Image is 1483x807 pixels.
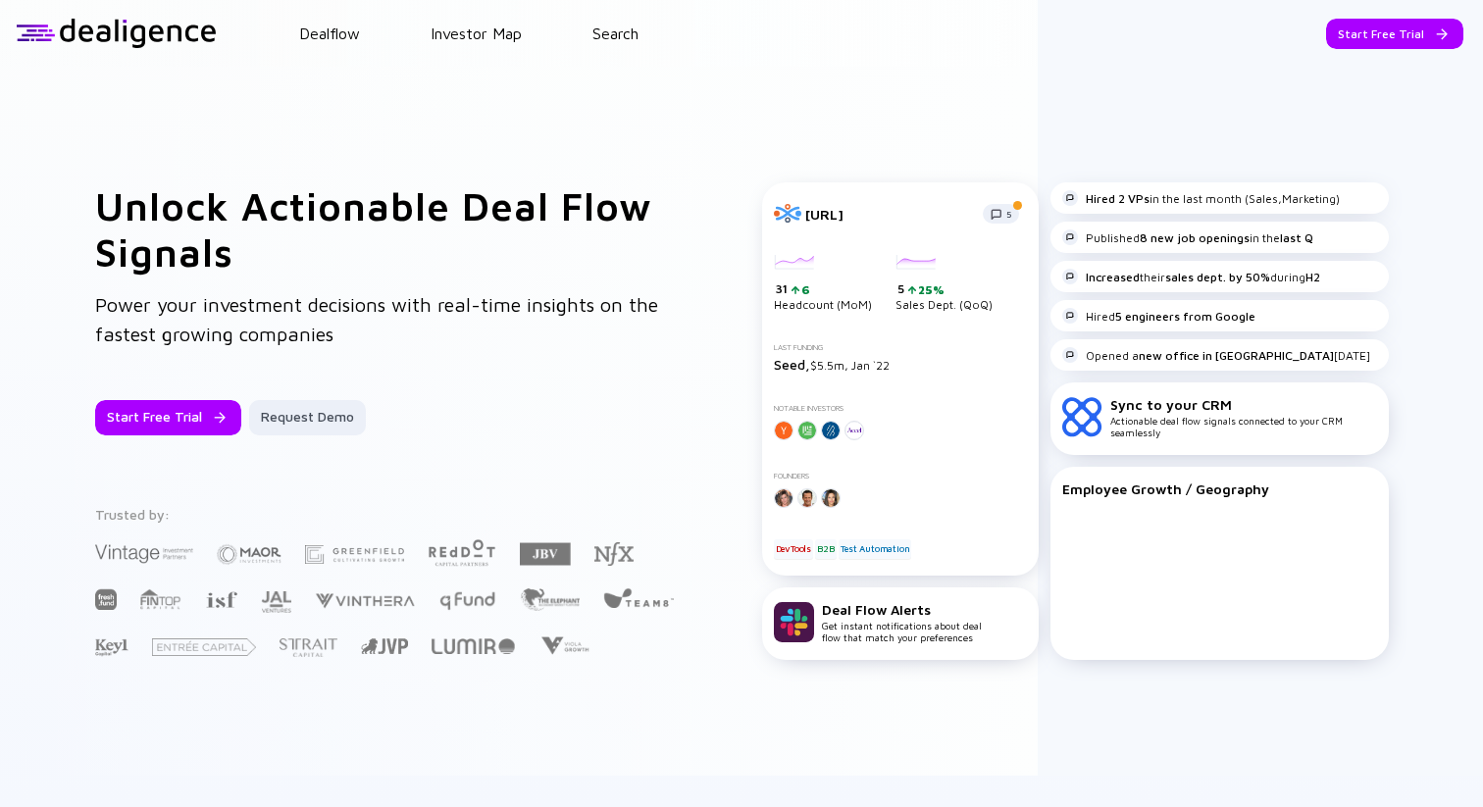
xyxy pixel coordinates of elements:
[520,541,571,567] img: JBV Capital
[805,206,971,223] div: [URL]
[594,542,634,566] img: NFX
[1165,270,1270,284] strong: sales dept. by 50%
[1062,480,1377,497] div: Employee Growth / Geography
[361,638,408,654] img: Jerusalem Venture Partners
[603,587,674,608] img: Team8
[280,638,337,657] img: Strait Capital
[776,281,872,297] div: 31
[431,25,522,42] a: Investor Map
[1305,270,1320,284] strong: H2
[1326,19,1463,49] button: Start Free Trial
[774,404,1027,413] div: Notable Investors
[95,293,658,345] span: Power your investment decisions with real-time insights on the fastest growing companies
[592,25,639,42] a: Search
[774,472,1027,480] div: Founders
[839,539,911,559] div: Test Automation
[1086,191,1150,206] strong: Hired 2 VPs
[895,255,993,312] div: Sales Dept. (QoQ)
[305,545,404,564] img: Greenfield Partners
[1062,229,1313,245] div: Published in the
[774,255,872,312] div: Headcount (MoM)
[916,282,945,297] div: 25%
[1140,230,1250,245] strong: 8 new job openings
[1062,347,1370,363] div: Opened a [DATE]
[1062,190,1340,206] div: in the last month (Sales,Marketing)
[1086,270,1140,284] strong: Increased
[1280,230,1313,245] strong: last Q
[438,588,496,612] img: Q Fund
[95,638,128,657] img: Key1 Capital
[95,506,678,523] div: Trusted by:
[1139,348,1334,363] strong: new office in [GEOGRAPHIC_DATA]
[774,343,1027,352] div: Last Funding
[1110,396,1377,438] div: Actionable deal flow signals connected to your CRM seamlessly
[205,590,237,608] img: Israel Secondary Fund
[1115,309,1255,324] strong: 5 engineers from Google
[774,539,813,559] div: DevTools
[815,539,836,559] div: B2B
[1110,396,1377,413] div: Sync to your CRM
[95,182,684,275] h1: Unlock Actionable Deal Flow Signals
[774,356,810,373] span: Seed,
[822,601,982,643] div: Get instant notifications about deal flow that match your preferences
[1062,308,1255,324] div: Hired
[520,588,580,611] img: The Elephant
[897,281,993,297] div: 5
[1062,269,1320,284] div: their during
[95,542,193,565] img: Vintage Investment Partners
[428,535,496,568] img: Red Dot Capital Partners
[249,400,366,435] button: Request Demo
[217,538,281,571] img: Maor Investments
[315,591,415,610] img: Vinthera
[432,638,515,654] img: Lumir Ventures
[538,636,590,655] img: Viola Growth
[774,356,1027,373] div: $5.5m, Jan `22
[299,25,360,42] a: Dealflow
[152,638,256,656] img: Entrée Capital
[822,601,982,618] div: Deal Flow Alerts
[140,588,181,610] img: FINTOP Capital
[799,282,810,297] div: 6
[261,591,291,613] img: JAL Ventures
[95,400,241,435] button: Start Free Trial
